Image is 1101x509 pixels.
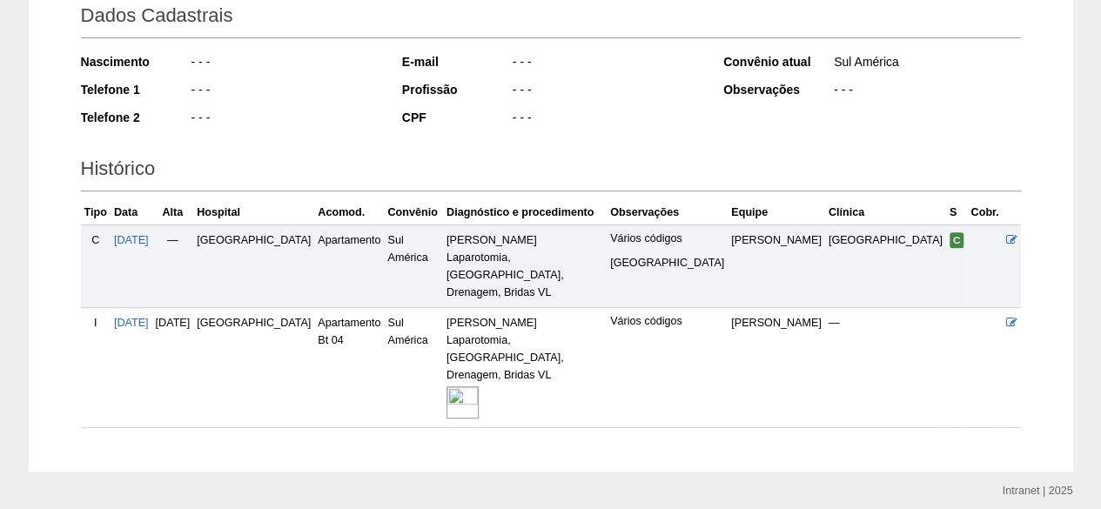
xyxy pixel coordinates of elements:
[946,200,968,225] th: S
[314,307,384,427] td: Apartamento Bt 04
[1003,482,1073,499] div: Intranet | 2025
[384,200,443,225] th: Convênio
[81,81,190,98] div: Telefone 1
[443,200,607,225] th: Diagnóstico e procedimento
[190,53,379,75] div: - - -
[723,81,832,98] div: Observações
[610,314,724,329] p: Vários códigos
[511,81,700,103] div: - - -
[728,224,825,307] td: [PERSON_NAME]
[950,232,964,248] span: Confirmada
[402,81,511,98] div: Profissão
[111,200,152,225] th: Data
[84,231,107,249] div: C
[825,224,946,307] td: [GEOGRAPHIC_DATA]
[193,224,314,307] td: [GEOGRAPHIC_DATA]
[402,53,511,70] div: E-mail
[832,81,1021,103] div: - - -
[443,224,607,307] td: [PERSON_NAME] Laparotomia, [GEOGRAPHIC_DATA], Drenagem, Bridas VL
[511,109,700,131] div: - - -
[193,307,314,427] td: [GEOGRAPHIC_DATA]
[825,200,946,225] th: Clínica
[114,234,149,246] a: [DATE]
[114,317,149,329] a: [DATE]
[314,200,384,225] th: Acomod.
[314,224,384,307] td: Apartamento
[190,109,379,131] div: - - -
[152,224,194,307] td: —
[723,53,832,70] div: Convênio atual
[81,53,190,70] div: Nascimento
[193,200,314,225] th: Hospital
[511,53,700,75] div: - - -
[832,53,1021,75] div: Sul América
[81,109,190,126] div: Telefone 2
[610,256,724,271] p: [GEOGRAPHIC_DATA]
[81,151,1021,191] h2: Histórico
[156,317,191,329] span: [DATE]
[607,200,728,225] th: Observações
[384,307,443,427] td: Sul América
[728,307,825,427] td: [PERSON_NAME]
[84,314,107,332] div: I
[81,200,111,225] th: Tipo
[728,200,825,225] th: Equipe
[967,200,1002,225] th: Cobr.
[190,81,379,103] div: - - -
[443,307,607,427] td: [PERSON_NAME] Laparotomia, [GEOGRAPHIC_DATA], Drenagem, Bridas VL
[152,200,194,225] th: Alta
[825,307,946,427] td: —
[384,224,443,307] td: Sul América
[402,109,511,126] div: CPF
[610,231,724,246] p: Vários códigos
